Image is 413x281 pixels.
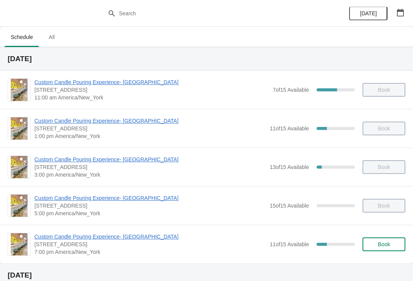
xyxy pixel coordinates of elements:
img: Custom Candle Pouring Experience- Delray Beach | 415 East Atlantic Avenue, Delray Beach, FL, USA ... [11,79,28,101]
span: Custom Candle Pouring Experience- [GEOGRAPHIC_DATA] [34,156,266,163]
span: Book [378,241,390,247]
input: Search [119,6,310,20]
span: 13 of 15 Available [270,164,309,170]
span: Custom Candle Pouring Experience- [GEOGRAPHIC_DATA] [34,117,266,125]
span: 7 of 15 Available [273,87,309,93]
img: Custom Candle Pouring Experience- Delray Beach | 415 East Atlantic Avenue, Delray Beach, FL, USA ... [11,195,28,217]
span: 5:00 pm America/New_York [34,210,266,217]
img: Custom Candle Pouring Experience- Delray Beach | 415 East Atlantic Avenue, Delray Beach, FL, USA ... [11,156,28,178]
span: All [42,30,61,44]
span: [STREET_ADDRESS] [34,125,266,132]
img: Custom Candle Pouring Experience- Delray Beach | 415 East Atlantic Avenue, Delray Beach, FL, USA ... [11,233,28,255]
button: [DATE] [349,6,387,20]
span: [DATE] [360,10,377,16]
button: Book [363,237,405,251]
span: 1:00 pm America/New_York [34,132,266,140]
span: [STREET_ADDRESS] [34,240,266,248]
span: 3:00 pm America/New_York [34,171,266,179]
span: [STREET_ADDRESS] [34,202,266,210]
span: [STREET_ADDRESS] [34,86,269,94]
h2: [DATE] [8,271,405,279]
span: 15 of 15 Available [270,203,309,209]
span: 11:00 am America/New_York [34,94,269,101]
span: [STREET_ADDRESS] [34,163,266,171]
span: Schedule [5,30,39,44]
span: 11 of 15 Available [270,241,309,247]
span: Custom Candle Pouring Experience- [GEOGRAPHIC_DATA] [34,194,266,202]
h2: [DATE] [8,55,405,63]
span: Custom Candle Pouring Experience- [GEOGRAPHIC_DATA] [34,78,269,86]
img: Custom Candle Pouring Experience- Delray Beach | 415 East Atlantic Avenue, Delray Beach, FL, USA ... [11,117,28,140]
span: Custom Candle Pouring Experience- [GEOGRAPHIC_DATA] [34,233,266,240]
span: 7:00 pm America/New_York [34,248,266,256]
span: 11 of 15 Available [270,125,309,132]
